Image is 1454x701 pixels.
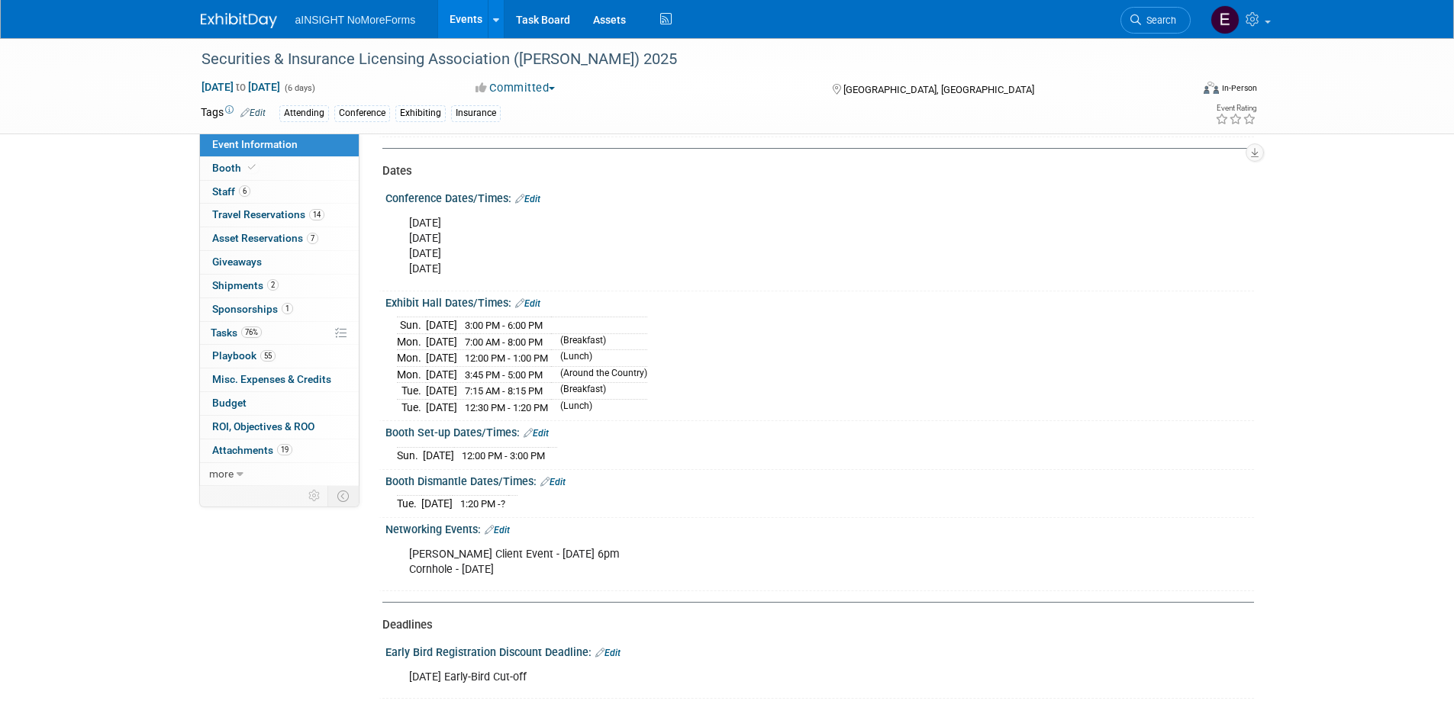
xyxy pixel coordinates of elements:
[465,369,543,381] span: 3:45 PM - 5:00 PM
[212,397,247,409] span: Budget
[277,444,292,455] span: 19
[196,46,1168,73] div: Securities & Insurance Licensing Association ([PERSON_NAME]) 2025
[551,333,647,350] td: (Breakfast)
[200,322,359,345] a: Tasks76%
[451,105,501,121] div: Insurance
[426,366,457,383] td: [DATE]
[397,447,423,463] td: Sun.
[212,208,324,220] span: Travel Reservations
[385,421,1254,441] div: Booth Set-up Dates/Times:
[398,539,1086,585] div: [PERSON_NAME] Client Event - [DATE] 6pm Cornhole - [DATE]
[426,333,457,350] td: [DATE]
[211,326,262,339] span: Tasks
[212,444,292,456] span: Attachments
[200,439,359,462] a: Attachments19
[212,256,262,268] span: Giveaways
[200,463,359,486] a: more
[212,279,279,291] span: Shipments
[1211,5,1240,34] img: Eric Guimond
[212,162,259,174] span: Booth
[551,366,647,383] td: (Around the Country)
[397,333,426,350] td: Mon.
[462,450,545,461] span: 12:00 PM - 3:00 PM
[501,498,505,510] span: ?
[212,303,293,315] span: Sponsorships
[301,486,328,506] td: Personalize Event Tab Strip
[1141,14,1176,26] span: Search
[283,83,315,93] span: (6 days)
[397,383,426,400] td: Tue.
[209,468,234,480] span: more
[465,402,548,413] span: 12:30 PM - 1:20 PM
[460,498,505,510] span: 1:20 PM -
[551,350,647,367] td: (Lunch)
[426,399,457,415] td: [DATE]
[385,187,1254,207] div: Conference Dates/Times:
[212,373,331,385] span: Misc. Expenses & Credits
[465,352,548,364] span: 12:00 PM - 1:00 PM
[551,383,647,400] td: (Breakfast)
[241,326,262,338] span: 76%
[1120,7,1191,34] a: Search
[465,336,543,348] span: 7:00 AM - 8:00 PM
[470,80,561,96] button: Committed
[201,105,266,122] td: Tags
[248,163,256,172] i: Booth reservation complete
[212,349,276,362] span: Playbook
[398,208,1086,285] div: [DATE] [DATE] [DATE] [DATE]
[200,181,359,204] a: Staff6
[307,233,318,244] span: 7
[201,13,277,28] img: ExhibitDay
[282,303,293,314] span: 1
[465,320,543,331] span: 3:00 PM - 6:00 PM
[385,518,1254,538] div: Networking Events:
[212,138,298,150] span: Event Information
[267,279,279,291] span: 2
[385,291,1254,311] div: Exhibit Hall Dates/Times:
[200,275,359,297] a: Shipments2
[515,194,540,204] a: Edit
[200,204,359,227] a: Travel Reservations14
[260,350,276,362] span: 55
[485,525,510,535] a: Edit
[382,617,1243,633] div: Deadlines
[200,227,359,250] a: Asset Reservations7
[200,251,359,274] a: Giveaways
[200,298,359,321] a: Sponsorships1
[397,366,426,383] td: Mon.
[309,209,324,220] span: 14
[426,350,457,367] td: [DATE]
[212,420,314,432] span: ROI, Objectives & ROO
[426,383,457,400] td: [DATE]
[200,392,359,415] a: Budget
[397,317,426,334] td: Sun.
[385,470,1254,490] div: Booth Dismantle Dates/Times:
[843,84,1034,95] span: [GEOGRAPHIC_DATA], [GEOGRAPHIC_DATA]
[1215,105,1256,112] div: Event Rating
[200,345,359,368] a: Playbook55
[201,80,281,94] span: [DATE] [DATE]
[212,232,318,244] span: Asset Reservations
[212,185,250,198] span: Staff
[234,81,248,93] span: to
[1101,79,1258,102] div: Event Format
[1204,82,1219,94] img: Format-Inperson.png
[421,496,453,512] td: [DATE]
[395,105,446,121] div: Exhibiting
[200,133,359,156] a: Event Information
[524,428,549,439] a: Edit
[397,399,426,415] td: Tue.
[426,317,457,334] td: [DATE]
[200,368,359,391] a: Misc. Expenses & Credits
[295,14,416,26] span: aINSIGHT NoMoreForms
[551,399,647,415] td: (Lunch)
[279,105,329,121] div: Attending
[200,157,359,180] a: Booth
[515,298,540,309] a: Edit
[540,477,566,487] a: Edit
[397,350,426,367] td: Mon.
[334,105,390,121] div: Conference
[385,641,1254,661] div: Early Bird Registration Discount Deadline:
[423,447,454,463] td: [DATE]
[398,662,1086,693] div: [DATE] Early-Bird Cut-off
